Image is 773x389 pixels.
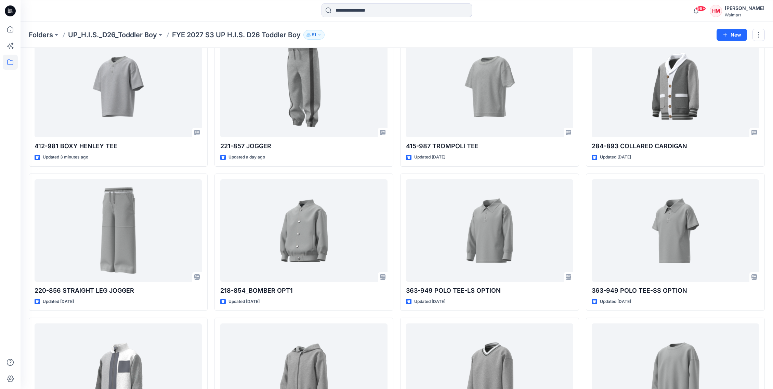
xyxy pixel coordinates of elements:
p: 51 [312,31,316,39]
div: [PERSON_NAME] [725,4,764,12]
p: FYE 2027 S3 UP H.I.S. D26 Toddler Boy [172,30,301,40]
a: 415-987 TROMPOLI TEE [406,35,573,137]
p: 284-893 COLLARED CARDIGAN [592,141,759,151]
a: 412-981 BOXY HENLEY TEE [35,35,202,137]
p: 221-857 JOGGER [220,141,388,151]
p: 220-856 STRAIGHT LEG JOGGER [35,286,202,295]
p: 218-854_BOMBER OPT1 [220,286,388,295]
p: Updated [DATE] [600,154,631,161]
p: 412-981 BOXY HENLEY TEE [35,141,202,151]
p: Updated [DATE] [43,298,74,305]
button: 51 [303,30,325,40]
p: Updated [DATE] [600,298,631,305]
a: 284-893 COLLARED CARDIGAN [592,35,759,137]
a: 220-856 STRAIGHT LEG JOGGER [35,179,202,282]
div: Walmart [725,12,764,17]
a: 363-949 POLO TEE-SS OPTION [592,179,759,282]
button: New [717,29,747,41]
a: Folders [29,30,53,40]
a: 218-854_BOMBER OPT1 [220,179,388,282]
p: Updated a day ago [228,154,265,161]
p: 363-949 POLO TEE-LS OPTION [406,286,573,295]
p: Updated 3 minutes ago [43,154,88,161]
a: 221-857 JOGGER [220,35,388,137]
p: 415-987 TROMPOLI TEE [406,141,573,151]
p: 363-949 POLO TEE-SS OPTION [592,286,759,295]
div: HM [710,5,722,17]
p: Updated [DATE] [228,298,260,305]
span: 99+ [696,6,706,11]
a: 363-949 POLO TEE-LS OPTION [406,179,573,282]
a: UP_H.I.S._D26_Toddler Boy [68,30,157,40]
p: Updated [DATE] [414,154,445,161]
p: Updated [DATE] [414,298,445,305]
